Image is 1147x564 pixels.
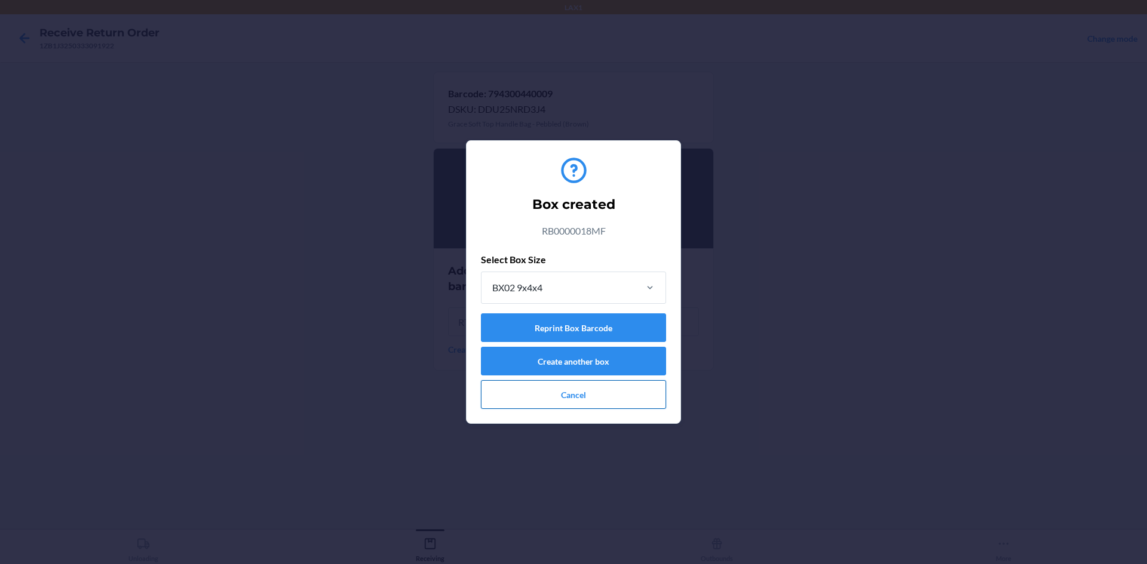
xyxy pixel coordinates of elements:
[481,380,666,409] button: Cancel
[492,281,542,295] div: BX02 9x4x4
[481,313,666,342] button: Reprint Box Barcode
[532,195,615,214] h2: Box created
[542,224,606,238] p: RB0000018MF
[481,347,666,375] button: Create another box
[481,252,666,267] p: Select Box Size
